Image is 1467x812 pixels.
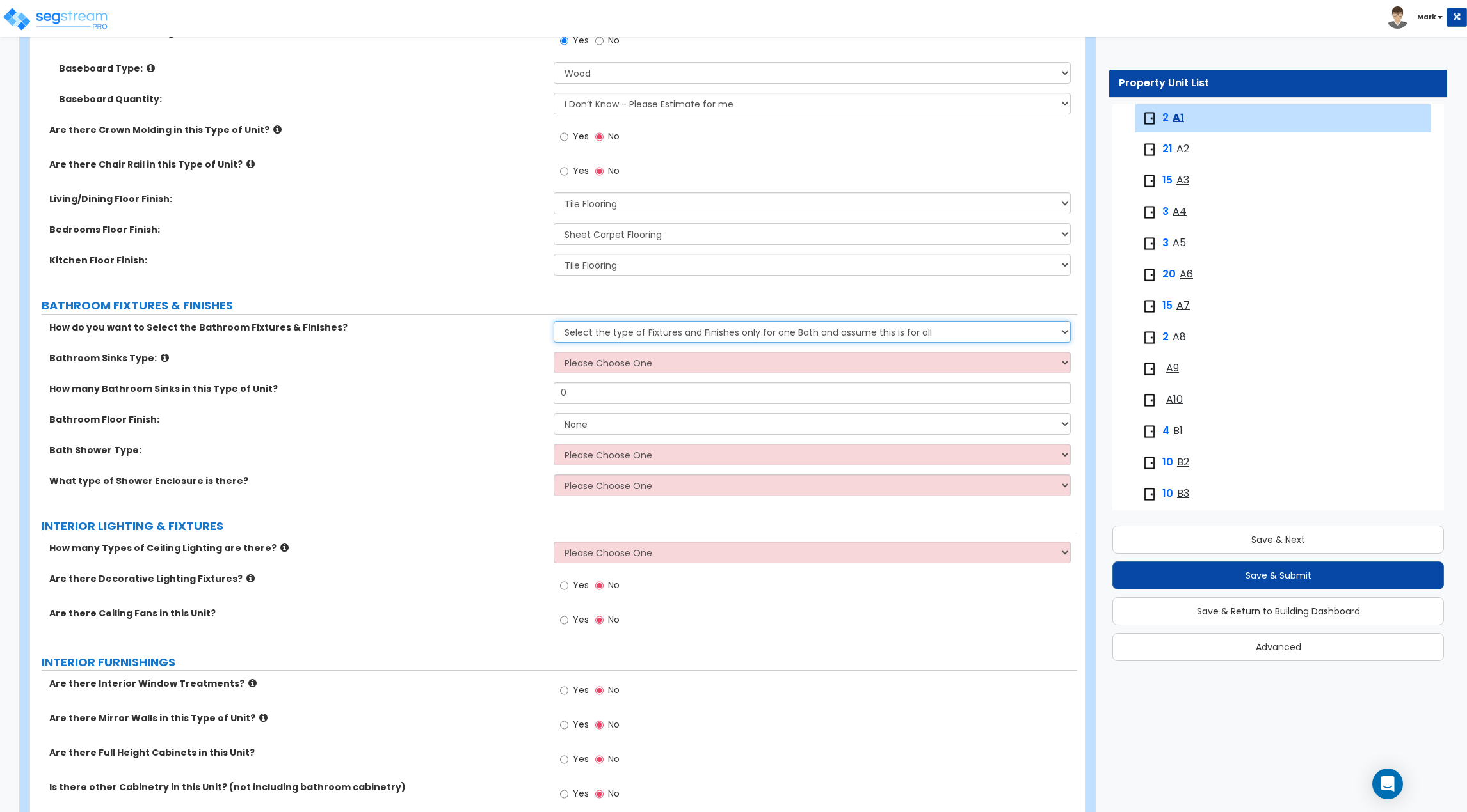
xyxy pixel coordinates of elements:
span: 21 [1162,142,1173,157]
b: Mark [1417,12,1436,22]
label: Bathroom Sinks Type: [49,352,544,364]
i: click for more info! [273,125,282,134]
span: Yes [573,683,589,696]
img: avatar.png [1386,6,1409,29]
span: Yes [573,34,589,47]
input: Yes [560,34,568,48]
label: Are there Mirror Walls in this Type of Unit? [49,712,544,724]
label: Are there Crown Molding in this Type of Unit? [49,123,544,136]
i: click for more info! [248,678,257,688]
span: A6 [1180,267,1193,282]
img: door.png [1142,142,1157,157]
span: Yes [573,753,589,765]
span: B3 [1177,487,1189,501]
button: Save & Return to Building Dashboard [1112,597,1444,625]
input: Yes [560,753,568,767]
span: Yes [573,130,589,143]
span: 2 [1162,330,1169,345]
label: Are there Chair Rail in this Type of Unit? [49,158,544,171]
span: A7 [1176,299,1190,313]
label: How many Bathroom Sinks in this Type of Unit? [49,382,544,395]
span: B2 [1177,455,1189,470]
input: No [595,130,604,144]
span: Yes [573,164,589,177]
span: A5 [1173,236,1186,251]
span: A3 [1176,173,1189,188]
button: Save & Submit [1112,561,1444,589]
span: No [608,753,620,765]
img: door.png [1142,361,1157,377]
img: door.png [1142,267,1157,283]
span: No [608,613,620,626]
span: 15 [1162,173,1173,188]
span: Yes [573,718,589,731]
span: 15 [1162,299,1173,313]
label: Bathroom Floor Finish: [49,413,544,426]
img: door.png [1142,205,1157,220]
input: Yes [560,579,568,593]
label: How do you want to Select the Bathroom Fixtures & Finishes? [49,321,544,334]
img: door.png [1142,487,1157,502]
input: Yes [560,613,568,627]
button: Advanced [1112,633,1444,661]
input: No [595,787,604,801]
label: What type of Shower Enclosure is there? [49,474,544,487]
input: No [595,613,604,627]
span: B1 [1173,424,1183,439]
span: 20 [1162,267,1176,282]
img: door.png [1142,173,1157,189]
label: How many Types of Ceiling Lighting are there? [49,542,544,554]
span: A1 [1173,111,1184,125]
input: No [595,164,604,178]
label: INTERIOR LIGHTING & FIXTURES [42,518,1077,535]
span: A9 [1166,361,1179,376]
span: No [608,34,620,47]
button: Save & Next [1112,526,1444,554]
span: No [608,164,620,177]
span: 3 [1162,236,1169,251]
span: Yes [573,613,589,626]
span: 10 [1162,455,1173,470]
label: BATHROOM FIXTURES & FINISHES [42,297,1077,314]
input: No [595,753,604,767]
i: click for more info! [246,574,255,583]
label: Are there Decorative Lighting Fixtures? [49,572,544,585]
span: Yes [573,579,589,591]
input: Yes [560,164,568,178]
label: Baseboard Type: [59,62,544,75]
label: Are there Full Height Cabinets in this Unit? [49,746,544,759]
label: Are there Ceiling Fans in this Unit? [49,607,544,620]
label: Bedrooms Floor Finish: [49,223,544,236]
i: click for more info! [259,713,268,722]
input: Yes [560,787,568,801]
label: INTERIOR FURNISHINGS [42,654,1077,671]
label: Bath Shower Type: [49,444,544,457]
span: A10 [1166,393,1183,407]
span: No [608,683,620,696]
div: Open Intercom Messenger [1372,769,1403,799]
i: click for more info! [147,63,155,73]
input: No [595,683,604,698]
span: A4 [1173,205,1187,219]
span: No [608,130,620,143]
i: click for more info! [246,159,255,169]
input: No [595,579,604,593]
i: click for more info! [280,543,289,552]
span: No [608,579,620,591]
i: click for more info! [161,353,169,363]
input: No [595,34,604,48]
span: 2 [1162,111,1169,125]
span: Yes [573,787,589,800]
span: A8 [1173,330,1186,345]
label: Is there other Cabinetry in this Unit? (not including bathroom cabinetry) [49,781,544,793]
label: Kitchen Floor Finish: [49,254,544,267]
input: Yes [560,130,568,144]
img: door.png [1142,330,1157,345]
input: Yes [560,718,568,732]
input: No [595,718,604,732]
input: Yes [560,683,568,698]
img: door.png [1142,299,1157,314]
span: A2 [1176,142,1189,157]
img: logo_pro_r.png [2,6,111,32]
span: 3 [1162,205,1169,219]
